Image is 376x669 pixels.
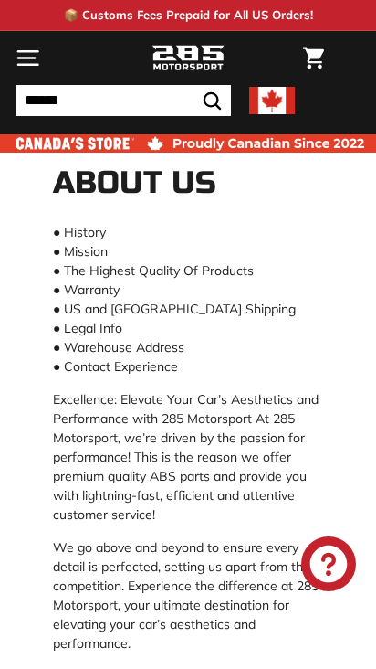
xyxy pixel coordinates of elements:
[151,43,225,74] img: Logo_285_Motorsport_areodynamics_components
[296,536,361,596] inbox-online-store-chat: Shopify online store chat
[53,390,323,525] p: Excellence: Elevate Your Car’s Aesthetics and Performance with 285 Motorsport At 285 Motorsport, ...
[294,32,333,84] a: Cart
[53,223,323,377] p: ● History ● Mission ● The Highest Quality Of Products ● Warranty ● US and [GEOGRAPHIC_DATA] Shipp...
[53,166,323,200] h1: About Us
[16,85,231,116] input: Search
[53,538,323,653] p: We go above and beyond to ensure every detail is perfected, setting us apart from the competition...
[64,6,313,25] p: 📦 Customs Fees Prepaid for All US Orders!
